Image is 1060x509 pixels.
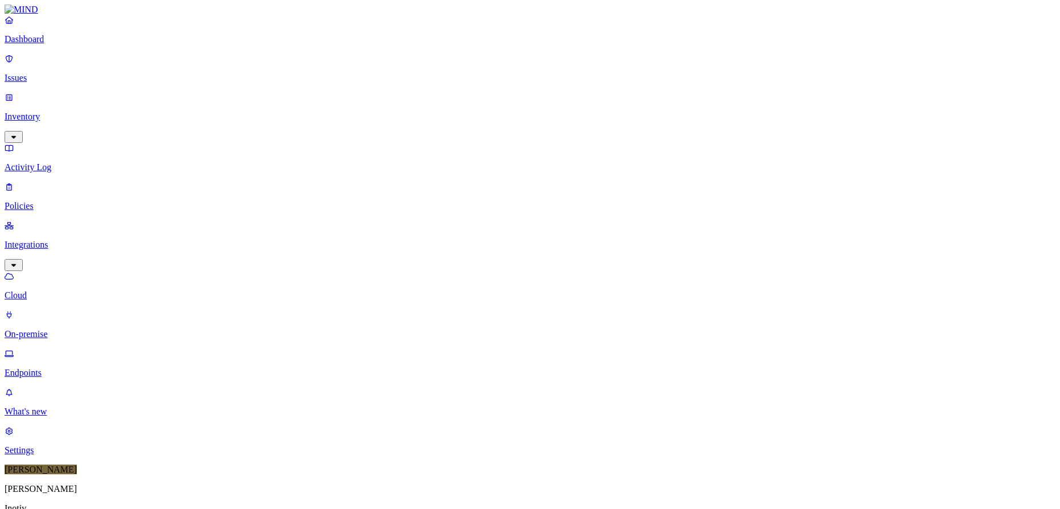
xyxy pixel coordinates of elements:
span: [PERSON_NAME] [5,465,77,474]
p: Activity Log [5,162,1055,173]
a: Endpoints [5,348,1055,378]
a: Activity Log [5,143,1055,173]
p: Inventory [5,112,1055,122]
p: Dashboard [5,34,1055,44]
a: Issues [5,54,1055,83]
p: Endpoints [5,368,1055,378]
a: Dashboard [5,15,1055,44]
p: Integrations [5,240,1055,250]
p: Issues [5,73,1055,83]
a: What's new [5,387,1055,417]
img: MIND [5,5,38,15]
a: Settings [5,426,1055,455]
a: MIND [5,5,1055,15]
p: Policies [5,201,1055,211]
p: What's new [5,407,1055,417]
p: Cloud [5,290,1055,301]
a: Policies [5,182,1055,211]
p: On-premise [5,329,1055,339]
p: [PERSON_NAME] [5,484,1055,494]
a: Cloud [5,271,1055,301]
p: Settings [5,445,1055,455]
a: Integrations [5,220,1055,269]
a: Inventory [5,92,1055,141]
a: On-premise [5,310,1055,339]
